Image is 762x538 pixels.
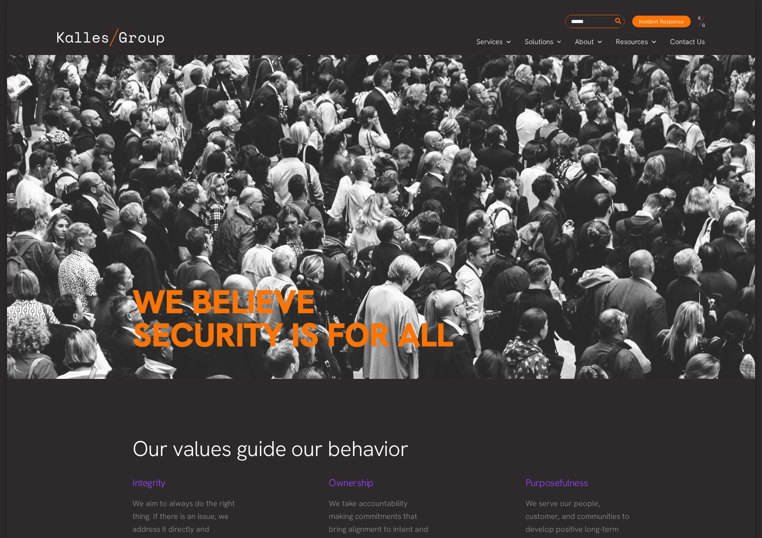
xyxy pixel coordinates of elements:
span: Ownership [329,476,374,489]
span: Resources [616,36,648,48]
span: Menu Toggle [648,36,656,48]
span: Menu Toggle [553,36,561,48]
span: Menu Toggle [594,36,602,48]
span: Purposefulness [526,476,588,489]
a: Contact Us [663,36,713,48]
span: Services [476,36,503,48]
a: SolutionsMenu Toggle [518,36,568,48]
button: Search [614,15,623,28]
span: About [575,36,594,48]
span: Integrity [132,476,166,489]
span: We believe Security is for all [132,280,453,357]
span: Solutions [525,36,553,48]
a: AboutMenu Toggle [568,36,609,48]
a: ResourcesMenu Toggle [609,36,663,48]
span: Our values guide our behavior [132,435,408,463]
a: ServicesMenu Toggle [469,36,518,48]
span: Menu Toggle [503,36,511,48]
a: Incident Response [632,16,691,27]
span: Contact Us [670,36,705,48]
img: Kalles Group [57,28,164,46]
nav: Primary Site Navigation [469,35,713,48]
